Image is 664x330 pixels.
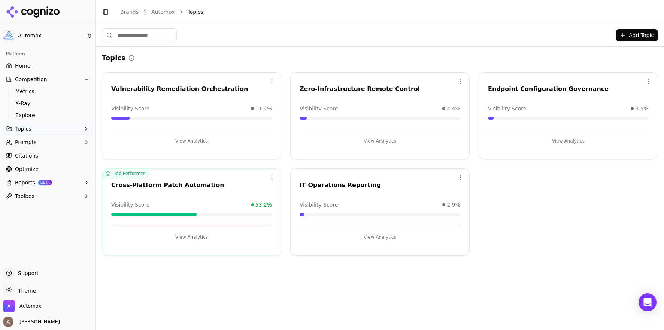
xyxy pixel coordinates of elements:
button: View Analytics [300,231,460,243]
span: Support [15,269,39,277]
button: Open organization switcher [3,300,41,312]
nav: breadcrumb [120,8,643,16]
span: Explore [15,111,81,119]
span: Metrics [15,88,81,95]
span: Prompts [15,138,37,146]
div: IT Operations Reporting [300,181,460,190]
span: Competition [15,76,47,83]
img: Automox [3,300,15,312]
span: BETA [38,180,52,185]
button: Toolbox [3,190,93,202]
span: Visibility Score [300,105,338,112]
a: Brands [120,9,139,15]
button: Prompts [3,136,93,148]
a: Metrics [12,86,84,97]
div: Cross-Platform Patch Automation [111,181,272,190]
span: Theme [15,288,36,294]
span: 4.4% [447,105,460,112]
button: Competition [3,73,93,85]
a: Home [3,60,93,72]
span: Automox [18,33,84,39]
a: Explore [12,110,84,120]
span: Visibility Score [488,105,526,112]
img: Automox [3,30,15,42]
button: ReportsBETA [3,177,93,189]
span: 11.4% [255,105,272,112]
span: 53.2% [255,201,272,208]
span: X-Ray [15,100,81,107]
span: Toolbox [15,192,35,200]
span: Home [15,62,30,70]
a: Optimize [3,163,93,175]
span: Topics [188,8,204,16]
span: Citations [15,152,38,159]
div: Endpoint Configuration Governance [488,85,649,94]
span: Visibility Score [111,201,149,208]
span: Optimize [15,165,39,173]
div: Vulnerability Remediation Orchestration [111,85,272,94]
button: Topics [3,123,93,135]
a: Automox [151,8,175,16]
span: 2.9% [447,201,460,208]
a: Citations [3,150,93,162]
button: Open user button [3,317,60,327]
span: Reports [15,179,35,186]
button: View Analytics [111,231,272,243]
span: [PERSON_NAME] [16,318,60,325]
span: Top Performer [102,169,148,178]
span: 3.5% [635,105,649,112]
span: Topics [15,125,31,132]
div: Open Intercom Messenger [639,293,657,311]
div: Platform [3,48,93,60]
h2: Topics [102,53,125,63]
button: View Analytics [300,135,460,147]
span: Automox [19,303,41,309]
button: View Analytics [488,135,649,147]
span: Visibility Score [300,201,338,208]
span: Visibility Score [111,105,149,112]
a: X-Ray [12,98,84,109]
button: Add Topic [616,29,658,41]
button: View Analytics [111,135,272,147]
img: Amy Harrison [3,317,13,327]
div: Zero-Infrastructure Remote Control [300,85,460,94]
